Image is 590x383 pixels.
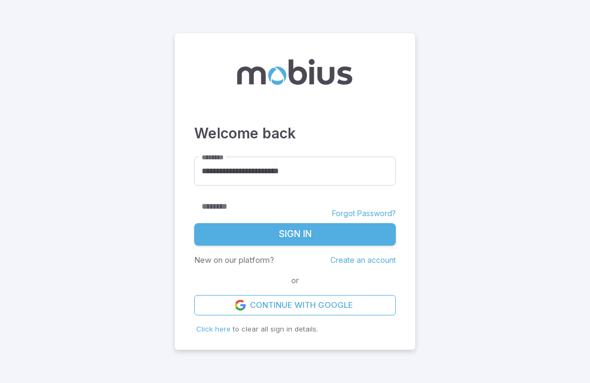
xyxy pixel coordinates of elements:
span: or [289,275,301,286]
p: to clear all sign in details. [196,324,394,335]
h3: Welcome back [194,122,396,144]
button: Sign In [194,223,396,246]
a: Create an account [330,255,396,264]
a: Forgot Password? [332,208,396,219]
a: Continue with Google [194,295,396,315]
p: New on our platform? [194,254,274,266]
span: Click here [196,325,231,333]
